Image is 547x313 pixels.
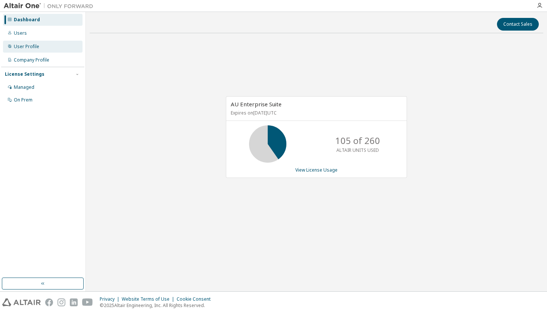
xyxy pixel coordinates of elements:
div: Managed [14,84,34,90]
div: User Profile [14,44,39,50]
div: License Settings [5,71,44,77]
div: Cookie Consent [177,296,215,302]
p: © 2025 Altair Engineering, Inc. All Rights Reserved. [100,302,215,309]
img: facebook.svg [45,298,53,306]
a: View License Usage [295,167,338,173]
button: Contact Sales [497,18,539,31]
img: youtube.svg [82,298,93,306]
span: AU Enterprise Suite [231,100,282,108]
p: ALTAIR UNITS USED [336,147,379,153]
div: Website Terms of Use [122,296,177,302]
p: Expires on [DATE] UTC [231,110,400,116]
div: Dashboard [14,17,40,23]
div: Users [14,30,27,36]
img: altair_logo.svg [2,298,41,306]
div: On Prem [14,97,32,103]
img: instagram.svg [58,298,65,306]
div: Company Profile [14,57,49,63]
div: Privacy [100,296,122,302]
img: Altair One [4,2,97,10]
p: 105 of 260 [335,134,380,147]
img: linkedin.svg [70,298,78,306]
